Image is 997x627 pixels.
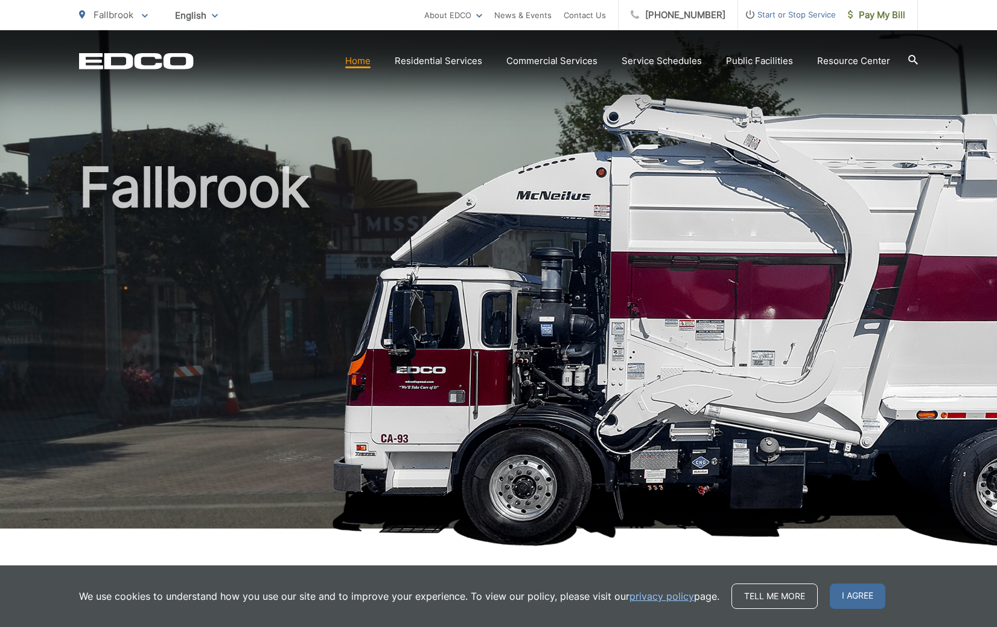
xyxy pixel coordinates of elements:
[79,157,918,539] h1: Fallbrook
[424,8,482,22] a: About EDCO
[79,53,194,69] a: EDCD logo. Return to the homepage.
[345,54,371,68] a: Home
[622,54,702,68] a: Service Schedules
[848,8,905,22] span: Pay My Bill
[506,54,597,68] a: Commercial Services
[94,9,133,21] span: Fallbrook
[494,8,552,22] a: News & Events
[817,54,890,68] a: Resource Center
[726,54,793,68] a: Public Facilities
[79,589,719,603] p: We use cookies to understand how you use our site and to improve your experience. To view our pol...
[395,54,482,68] a: Residential Services
[731,584,818,609] a: Tell me more
[629,589,694,603] a: privacy policy
[830,584,885,609] span: I agree
[564,8,606,22] a: Contact Us
[166,5,227,26] span: English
